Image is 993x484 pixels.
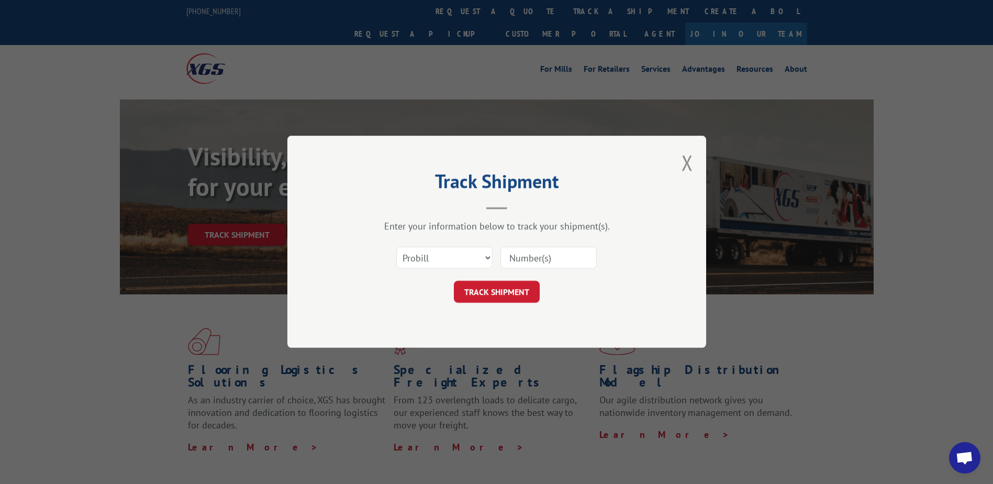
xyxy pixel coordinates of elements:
button: TRACK SHIPMENT [454,281,540,303]
h2: Track Shipment [340,174,654,194]
button: Close modal [682,149,693,177]
div: Enter your information below to track your shipment(s). [340,221,654,233]
a: Open chat [949,442,980,474]
input: Number(s) [500,247,597,269]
